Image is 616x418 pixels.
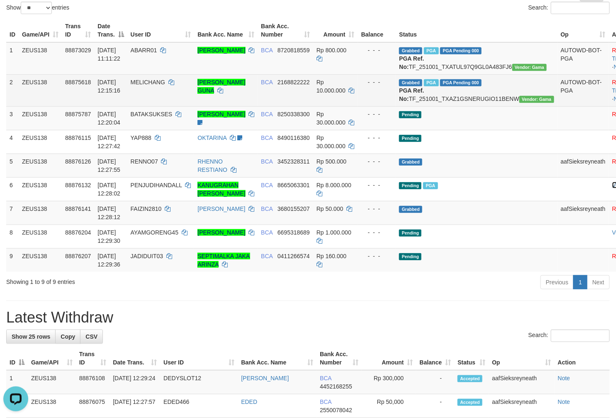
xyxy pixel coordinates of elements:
[519,96,554,103] span: Vendor URL: https://trx31.1velocity.biz
[241,398,257,405] a: EDED
[6,154,19,177] td: 5
[399,79,422,86] span: Grabbed
[541,275,574,289] a: Previous
[317,229,351,236] span: Rp 1.000.000
[261,158,273,165] span: BCA
[489,347,554,370] th: Op: activate to sort column ascending
[127,19,195,42] th: User ID: activate to sort column ascending
[97,134,120,149] span: [DATE] 12:27:42
[558,19,609,42] th: Op: activate to sort column ascending
[197,111,245,117] a: [PERSON_NAME]
[362,394,416,418] td: Rp 50,000
[261,47,273,54] span: BCA
[6,309,610,326] h1: Latest Withdraw
[528,2,610,14] label: Search:
[558,398,570,405] a: Note
[317,182,351,188] span: Rp 8.000.000
[399,47,422,54] span: Grabbed
[399,182,421,189] span: Pending
[489,370,554,394] td: aafSieksreyneath
[76,370,110,394] td: 88876108
[97,111,120,126] span: [DATE] 12:20:04
[399,87,424,102] b: PGA Ref. No:
[361,78,393,86] div: - - -
[65,111,91,117] span: 88875787
[131,47,157,54] span: ABARR01
[320,407,352,413] span: Copy 2550078042 to clipboard
[110,370,160,394] td: [DATE] 12:29:24
[65,182,91,188] span: 88876132
[399,159,422,166] span: Grabbed
[587,275,610,289] a: Next
[65,158,91,165] span: 88876126
[19,201,62,225] td: ZEUS138
[94,19,127,42] th: Date Trans.: activate to sort column descending
[278,158,310,165] span: Copy 3452328311 to clipboard
[6,106,19,130] td: 3
[28,394,76,418] td: ZEUS138
[19,248,62,272] td: ZEUS138
[278,111,310,117] span: Copy 8250338300 to clipboard
[320,375,331,381] span: BCA
[131,229,178,236] span: AYAMGORENG45
[6,201,19,225] td: 7
[76,347,110,370] th: Trans ID: activate to sort column ascending
[97,205,120,220] span: [DATE] 12:28:12
[6,274,251,286] div: Showing 1 to 9 of 9 entries
[261,111,273,117] span: BCA
[558,42,609,75] td: AUTOWD-BOT-PGA
[317,347,362,370] th: Bank Acc. Number: activate to sort column ascending
[6,225,19,248] td: 8
[131,134,151,141] span: YAP888
[61,333,75,340] span: Copy
[131,79,165,86] span: MELICHANG
[454,347,489,370] th: Status: activate to sort column ascending
[399,206,422,213] span: Grabbed
[558,74,609,106] td: AUTOWD-BOT-PGA
[361,46,393,54] div: - - -
[110,347,160,370] th: Date Trans.: activate to sort column ascending
[278,253,310,259] span: Copy 0411266574 to clipboard
[6,330,56,344] a: Show 25 rows
[65,47,91,54] span: 88873029
[396,74,557,106] td: TF_251001_TXAZ1GSNERUGIO11BENW
[361,110,393,118] div: - - -
[6,74,19,106] td: 2
[362,347,416,370] th: Amount: activate to sort column ascending
[317,79,346,94] span: Rp 10.000.000
[399,55,424,70] b: PGA Ref. No:
[558,154,609,177] td: aafSieksreyneath
[65,134,91,141] span: 88876115
[551,2,610,14] input: Search:
[424,47,438,54] span: Marked by aafnoeunsreypich
[261,79,273,86] span: BCA
[21,2,52,14] select: Showentries
[131,111,173,117] span: BATAKSUKSES
[512,64,547,71] span: Vendor URL: https://trx31.1velocity.biz
[399,230,421,237] span: Pending
[65,205,91,212] span: 88876141
[440,47,482,54] span: PGA Pending
[97,79,120,94] span: [DATE] 12:15:16
[361,205,393,213] div: - - -
[6,42,19,75] td: 1
[160,370,238,394] td: DEDYSLOT12
[197,158,227,173] a: RHENNO RESTIANO
[261,182,273,188] span: BCA
[160,347,238,370] th: User ID: activate to sort column ascending
[396,42,557,75] td: TF_251001_TXATUL97Q9GL0A483FJ6
[6,347,28,370] th: ID: activate to sort column descending
[317,47,346,54] span: Rp 800.000
[358,19,396,42] th: Balance
[6,2,69,14] label: Show entries
[6,177,19,201] td: 6
[19,106,62,130] td: ZEUS138
[278,205,310,212] span: Copy 3680155207 to clipboard
[19,130,62,154] td: ZEUS138
[65,229,91,236] span: 88876204
[241,375,289,381] a: [PERSON_NAME]
[19,225,62,248] td: ZEUS138
[416,394,454,418] td: -
[261,229,273,236] span: BCA
[97,253,120,268] span: [DATE] 12:29:36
